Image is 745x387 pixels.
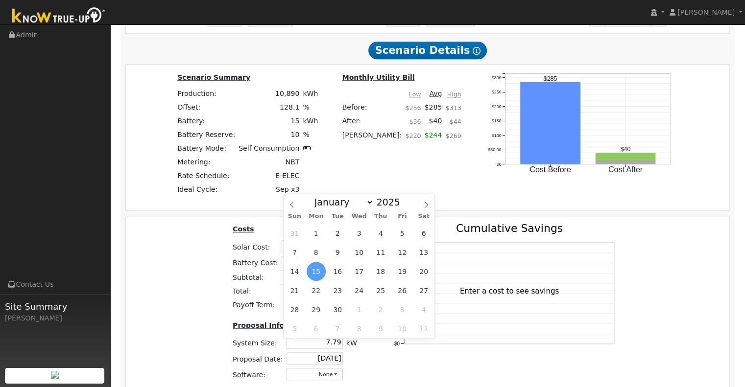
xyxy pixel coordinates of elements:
[393,281,412,300] span: September 26, 2025
[492,118,502,123] text: $150
[340,128,404,148] td: [PERSON_NAME]:
[307,281,326,300] span: September 22, 2025
[423,128,444,148] td: $244
[371,300,390,319] span: October 2, 2025
[371,224,390,243] span: September 4, 2025
[301,87,320,100] td: kWh
[301,100,320,114] td: %
[307,300,326,319] span: September 29, 2025
[368,42,487,59] span: Scenario Details
[371,243,390,262] span: September 11, 2025
[307,319,326,338] span: October 6, 2025
[237,100,301,114] td: 128.1
[307,243,326,262] span: September 8, 2025
[284,213,305,220] span: Sun
[307,224,326,243] span: September 1, 2025
[444,128,463,148] td: $269
[530,165,572,174] text: Cost Before
[176,128,237,141] td: Battery Reserve:
[176,114,237,128] td: Battery:
[414,300,433,319] span: October 4, 2025
[393,300,412,319] span: October 3, 2025
[237,114,301,128] td: 15
[5,313,105,323] div: [PERSON_NAME]
[237,156,301,169] td: NBT
[393,319,412,338] span: October 10, 2025
[276,185,299,193] span: Sep x3
[608,165,643,174] text: Cost After
[414,281,433,300] span: September 27, 2025
[348,213,370,220] span: Wed
[404,100,423,114] td: $256
[7,5,110,27] img: Know True-Up
[307,262,326,281] span: September 15, 2025
[285,281,304,300] span: September 21, 2025
[327,213,348,220] span: Tue
[492,133,502,137] text: $100
[301,128,320,141] td: %
[473,47,481,55] i: Show Help
[285,243,304,262] span: September 7, 2025
[521,82,581,164] rect: onclick=""
[350,224,369,243] span: September 3, 2025
[285,262,304,281] span: September 14, 2025
[328,281,347,300] span: September 23, 2025
[414,224,433,243] span: September 6, 2025
[231,254,280,270] td: Battery Cost:
[328,319,347,338] span: October 7, 2025
[492,75,502,80] text: $300
[423,114,444,128] td: $40
[413,213,434,220] span: Sat
[177,73,250,81] u: Scenario Summary
[280,284,312,298] td: $0
[176,87,237,100] td: Production:
[287,368,343,380] button: None
[447,91,461,98] u: High
[393,224,412,243] span: September 5, 2025
[350,243,369,262] span: September 10, 2025
[280,270,312,284] td: $0
[677,8,735,16] span: [PERSON_NAME]
[310,196,374,208] select: Month
[374,197,409,207] input: Year
[285,224,304,243] span: August 31, 2025
[231,284,280,298] td: Total:
[176,156,237,169] td: Metering:
[231,238,280,254] td: Solar Cost:
[233,321,315,329] u: Proposal Information
[350,319,369,338] span: October 8, 2025
[404,114,423,128] td: $36
[350,262,369,281] span: September 17, 2025
[414,319,433,338] span: October 11, 2025
[231,270,280,284] td: Subtotal:
[231,335,285,350] td: System Size:
[328,300,347,319] span: September 30, 2025
[233,225,254,233] u: Costs
[488,147,502,152] text: $50.00
[393,262,412,281] span: September 19, 2025
[371,262,390,281] span: September 18, 2025
[409,91,421,98] u: Low
[285,319,304,338] span: October 5, 2025
[342,73,415,81] u: Monthly Utility Bill
[350,281,369,300] span: September 24, 2025
[344,335,359,350] td: kW
[305,213,327,220] span: Mon
[51,371,59,379] img: retrieve
[429,90,442,97] u: Avg
[301,114,320,128] td: kWh
[391,213,413,220] span: Fri
[371,319,390,338] span: October 9, 2025
[176,142,237,156] td: Battery Mode:
[370,213,391,220] span: Thu
[497,161,502,166] text: $0
[285,300,304,319] span: September 28, 2025
[340,114,404,128] td: After:
[459,287,559,296] text: Enter a cost to see savings
[340,100,404,114] td: Before:
[5,300,105,313] span: Site Summary
[231,350,285,366] td: Proposal Date:
[237,87,301,100] td: 10,890
[492,90,502,94] text: $250
[444,100,463,114] td: $313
